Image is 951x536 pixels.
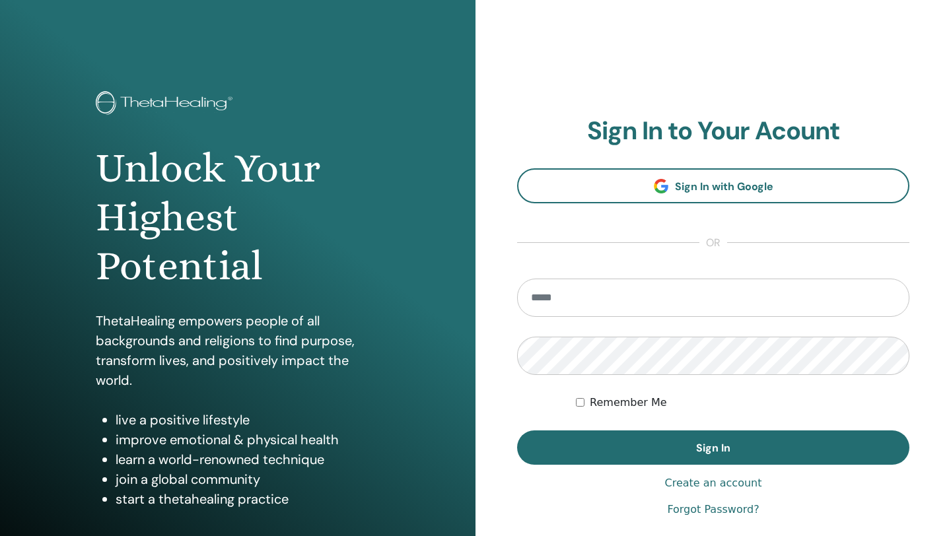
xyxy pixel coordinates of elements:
h2: Sign In to Your Acount [517,116,909,147]
a: Forgot Password? [667,502,759,518]
label: Remember Me [590,395,667,411]
li: join a global community [116,469,380,489]
li: start a thetahealing practice [116,489,380,509]
p: ThetaHealing empowers people of all backgrounds and religions to find purpose, transform lives, a... [96,311,380,390]
li: live a positive lifestyle [116,410,380,430]
li: improve emotional & physical health [116,430,380,450]
li: learn a world-renowned technique [116,450,380,469]
div: Keep me authenticated indefinitely or until I manually logout [576,395,909,411]
h1: Unlock Your Highest Potential [96,144,380,291]
span: Sign In with Google [675,180,773,193]
span: or [699,235,727,251]
span: Sign In [696,441,730,455]
a: Sign In with Google [517,168,909,203]
a: Create an account [664,475,761,491]
button: Sign In [517,430,909,465]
